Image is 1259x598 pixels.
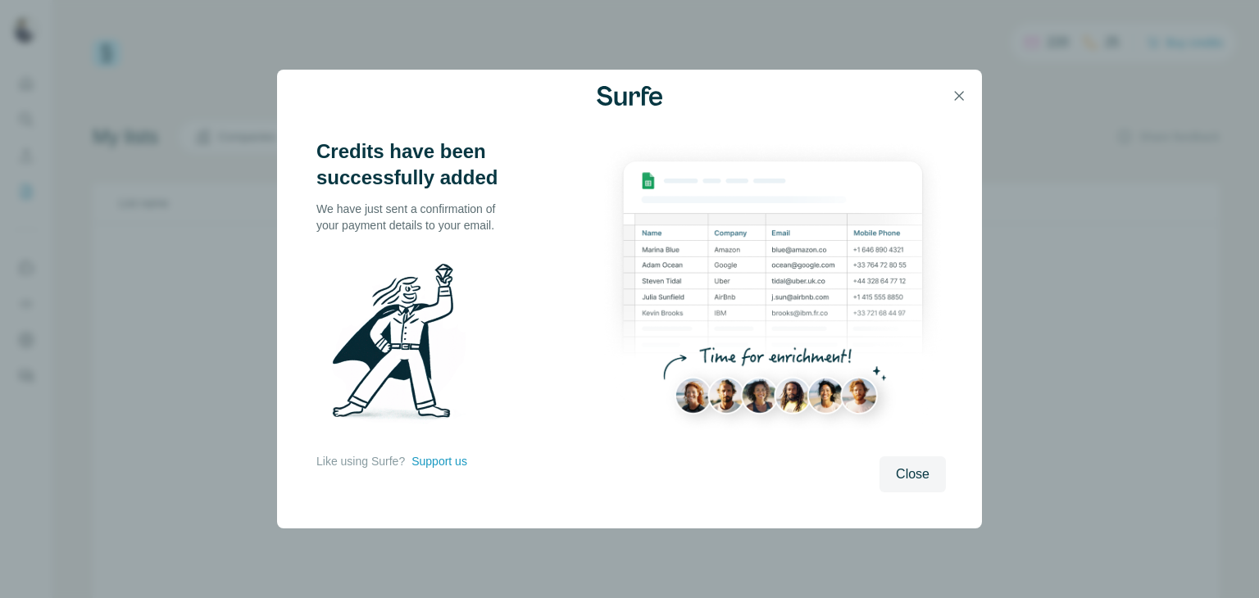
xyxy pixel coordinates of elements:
[411,453,467,469] button: Support us
[316,138,513,191] h3: Credits have been successfully added
[316,253,487,437] img: Surfe Illustration - Man holding diamond
[600,138,946,446] img: Enrichment Hub - Sheet Preview
[316,201,513,233] p: We have just sent a confirmation of your payment details to your email.
[316,453,405,469] p: Like using Surfe?
[879,456,946,492] button: Close
[597,86,662,106] img: Surfe Logo
[896,464,929,484] span: Close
